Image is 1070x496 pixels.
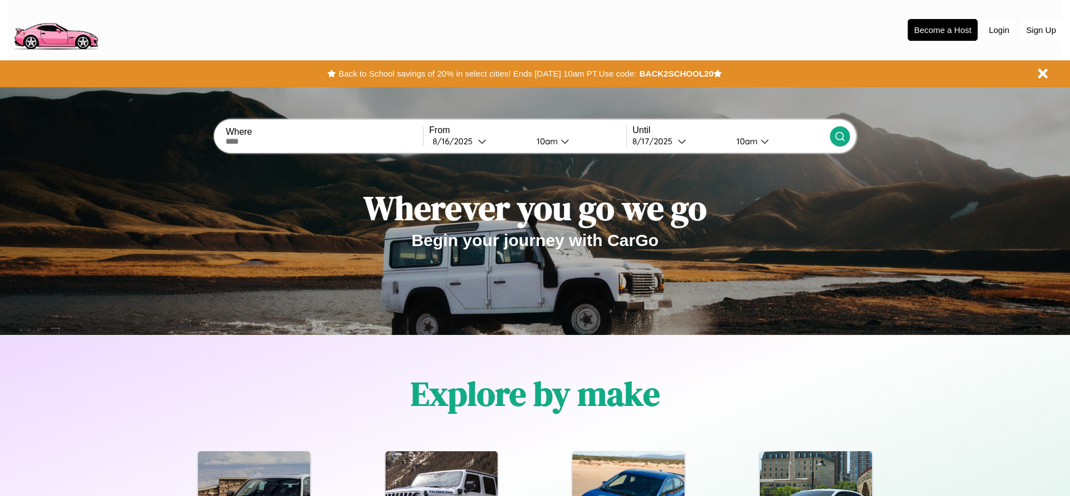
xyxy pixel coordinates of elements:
label: Where [226,127,423,137]
label: From [429,125,626,135]
div: 8 / 16 / 2025 [433,136,478,147]
button: Login [983,20,1015,40]
button: 10am [728,135,829,147]
div: 10am [731,136,761,147]
button: 10am [528,135,626,147]
b: BACK2SCHOOL20 [639,69,714,78]
button: Become a Host [908,19,978,41]
img: logo [8,6,103,53]
h1: Explore by make [411,371,660,417]
label: Until [632,125,829,135]
div: 8 / 17 / 2025 [632,136,678,147]
div: 10am [531,136,561,147]
button: Back to School savings of 20% in select cities! Ends [DATE] 10am PT.Use code: [336,66,639,82]
button: Sign Up [1021,20,1062,40]
button: 8/16/2025 [429,135,528,147]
